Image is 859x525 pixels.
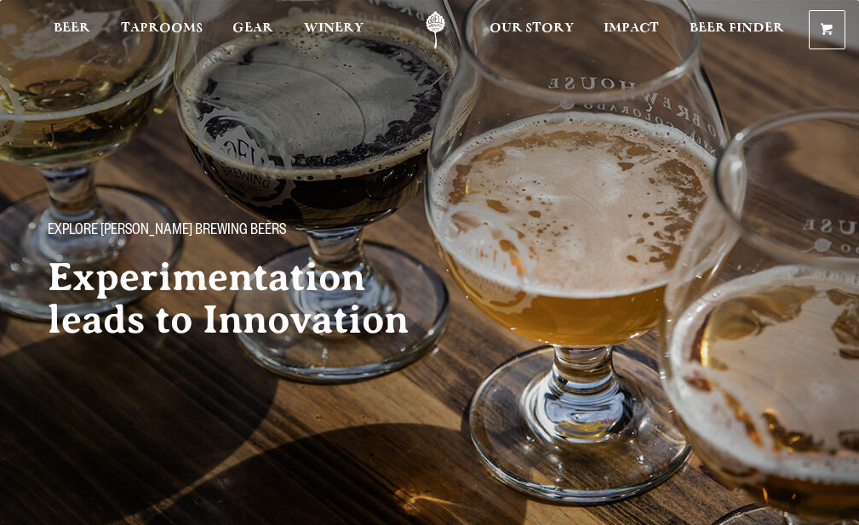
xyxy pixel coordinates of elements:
h2: Experimentation leads to Innovation [48,256,415,341]
a: Gear [221,11,284,49]
a: Odell Home [404,11,467,49]
span: Beer Finder [690,21,784,35]
a: Our Story [478,11,585,49]
a: Taprooms [110,11,214,49]
span: Gear [232,21,273,35]
span: Explore [PERSON_NAME] Brewing Beers [48,220,286,243]
a: Winery [293,11,375,49]
span: Our Story [490,21,574,35]
a: Beer Finder [679,11,795,49]
a: Beer [43,11,101,49]
span: Impact [604,21,659,35]
span: Taprooms [121,21,203,35]
span: Beer [54,21,90,35]
span: Winery [304,21,364,35]
a: Impact [593,11,670,49]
